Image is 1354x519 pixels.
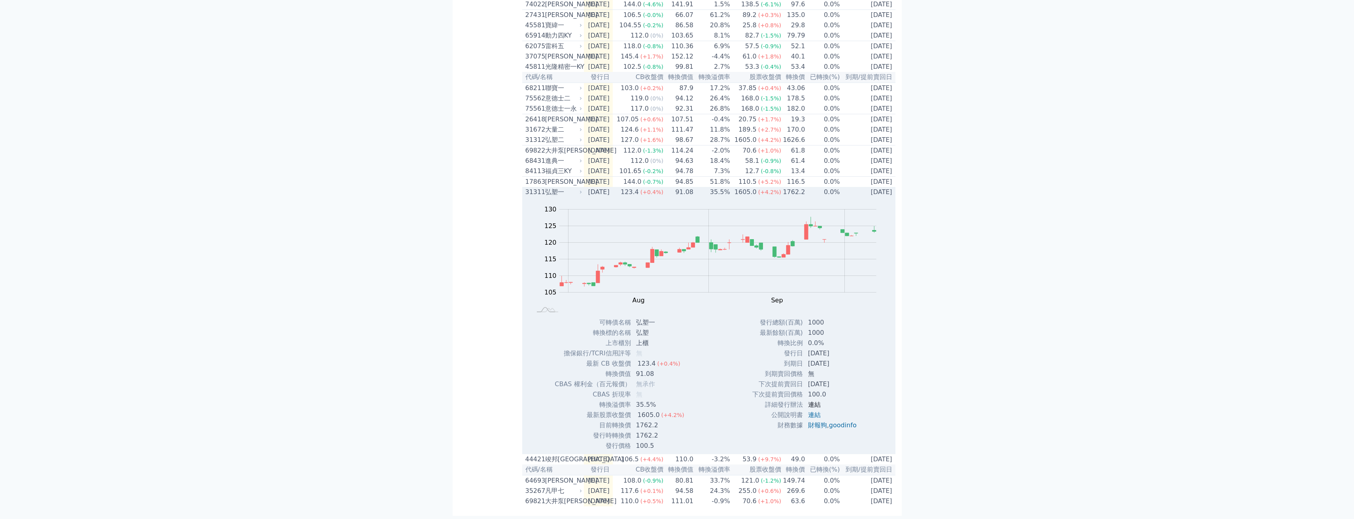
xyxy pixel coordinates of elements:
div: 31312 [525,135,543,145]
td: 發行日 [752,348,803,359]
td: 弘塑 [631,328,691,338]
div: 意德士二 [545,94,581,103]
div: 弘塑一 [545,187,581,197]
div: 57.5 [744,42,761,51]
td: 17.2% [694,83,731,93]
td: 49.0 [782,454,805,464]
td: 103.65 [664,30,694,41]
span: (-0.2%) [643,22,663,28]
div: 進典一 [545,156,581,166]
td: [DATE] [840,145,895,156]
td: [DATE] [840,114,895,125]
td: [DATE] [803,359,863,369]
td: 28.7% [694,135,731,145]
span: (+0.8%) [758,22,781,28]
div: 雷科五 [545,42,581,51]
td: [DATE] [584,62,613,72]
div: 45811 [525,62,543,72]
td: 0.0% [805,41,840,52]
tspan: 125 [544,222,557,230]
td: [DATE] [840,10,895,21]
td: [DATE] [584,125,613,135]
div: [PERSON_NAME] [545,52,581,61]
th: 代碼/名稱 [522,464,584,475]
span: (+4.2%) [661,412,684,418]
td: 下次提前賣回價格 [752,389,803,400]
div: 145.4 [619,52,640,61]
td: [DATE] [840,83,895,93]
td: 轉換價值 [554,369,631,379]
td: 26.8% [694,104,731,114]
td: 61.4 [782,156,805,166]
td: [DATE] [803,379,863,389]
span: (-0.2%) [643,168,663,174]
span: (-4.6%) [643,1,663,8]
div: 189.5 [737,125,758,134]
span: (+0.4%) [758,85,781,91]
td: 下次提前賣回日 [752,379,803,389]
td: 100.0 [803,389,863,400]
div: 117.0 [629,104,650,113]
span: (+1.8%) [758,53,781,60]
div: 61.0 [741,52,758,61]
td: 92.31 [664,104,694,114]
td: [DATE] [584,51,613,62]
tspan: 120 [544,239,557,246]
div: 112.0 [629,156,650,166]
td: 轉換標的名稱 [554,328,631,338]
td: 0.0% [805,135,840,145]
div: 聯寶一 [545,83,581,93]
th: 轉換價值 [664,72,694,83]
span: (+4.4%) [640,456,663,462]
span: (+1.1%) [640,126,663,133]
div: 動力四KY [545,31,581,40]
td: [DATE] [584,83,613,93]
td: 0.0% [805,454,840,464]
span: (+0.6%) [640,116,663,123]
td: 到期日 [752,359,803,369]
td: 0.0% [805,10,840,21]
div: 12.7 [744,166,761,176]
td: [DATE] [584,41,613,52]
td: 94.85 [664,177,694,187]
td: [DATE] [584,20,613,30]
div: 37.85 [737,83,758,93]
span: (0%) [650,106,663,112]
td: 61.2% [694,10,731,21]
td: 29.8 [782,20,805,30]
span: (-0.9%) [761,158,781,164]
div: 144.0 [622,177,643,187]
td: [DATE] [840,30,895,41]
span: (-1.5%) [761,106,781,112]
td: [DATE] [584,177,613,187]
td: 35.5% [694,187,731,197]
span: (+1.6%) [640,137,663,143]
div: 106.5 [622,10,643,20]
td: 182.0 [782,104,805,114]
td: [DATE] [840,135,895,145]
td: 1626.6 [782,135,805,145]
tspan: 130 [544,206,557,213]
span: (+4.2%) [758,189,781,195]
div: 1605.0 [636,410,661,420]
th: 發行日 [584,464,613,475]
td: 66.07 [664,10,694,21]
td: [DATE] [584,114,613,125]
td: [DATE] [840,166,895,177]
td: 0.0% [805,20,840,30]
td: [DATE] [840,20,895,30]
div: 102.5 [622,62,643,72]
td: CBAS 權利金（百元報價） [554,379,631,389]
td: [DATE] [584,166,613,177]
span: (-0.8%) [643,64,663,70]
span: (-0.9%) [761,43,781,49]
td: 上櫃 [631,338,691,348]
td: [DATE] [840,51,895,62]
div: 大井泵[PERSON_NAME] [545,146,581,155]
td: 財務數據 [752,420,803,430]
td: 轉換溢價率 [554,400,631,410]
span: (-0.0%) [643,12,663,18]
div: 168.0 [740,94,761,103]
td: 最新 CB 收盤價 [554,359,631,369]
td: 53.4 [782,62,805,72]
